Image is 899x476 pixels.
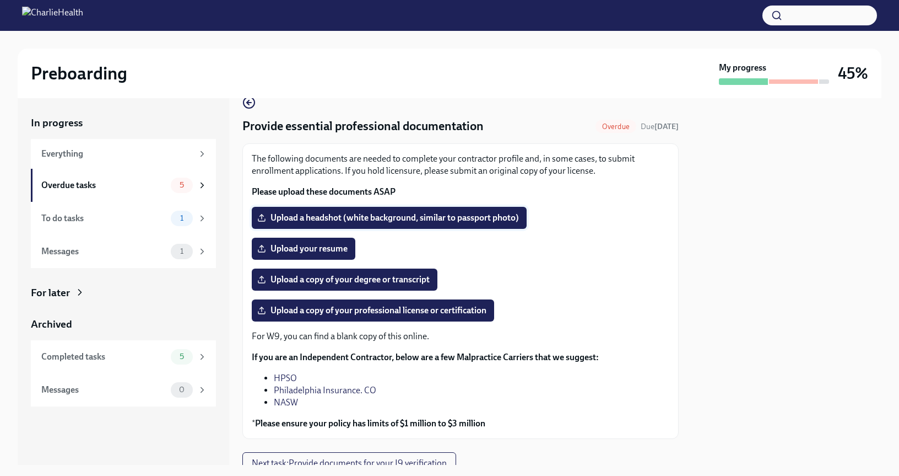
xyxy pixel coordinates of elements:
[41,148,193,160] div: Everything
[242,452,456,474] button: Next task:Provide documents for your I9 verification
[31,373,216,407] a: Messages0
[641,121,679,132] span: August 25th, 2025 09:00
[274,385,376,395] a: Philadelphia Insurance. CO
[31,62,127,84] h2: Preboarding
[31,340,216,373] a: Completed tasks5
[173,352,191,361] span: 5
[31,139,216,169] a: Everything
[31,235,216,268] a: Messages1
[41,212,166,224] div: To do tasks
[31,286,70,300] div: For later
[259,243,348,254] span: Upload your resume
[41,245,166,258] div: Messages
[252,269,437,291] label: Upload a copy of your degree or transcript
[252,238,355,260] label: Upload your resume
[259,305,486,316] span: Upload a copy of your professional license or certification
[172,386,191,394] span: 0
[838,63,868,83] h3: 45%
[31,202,216,235] a: To do tasks1
[41,179,166,191] div: Overdue tasks
[173,181,191,189] span: 5
[22,7,83,24] img: CharlieHealth
[252,458,447,469] span: Next task : Provide documents for your I9 verification
[31,286,216,300] a: For later
[174,247,190,255] span: 1
[252,207,527,229] label: Upload a headshot (white background, similar to passport photo)
[31,169,216,202] a: Overdue tasks5
[252,153,669,177] p: The following documents are needed to complete your contractor profile and, in some cases, to sub...
[255,418,485,429] strong: Please ensure your policy has limits of $1 million to $3 million
[242,118,484,135] h4: Provide essential professional documentation
[252,352,599,362] strong: If you are an Independent Contractor, below are a few Malpractice Carriers that we suggest:
[31,116,216,130] a: In progress
[174,214,190,222] span: 1
[274,373,297,383] a: HPSO
[31,317,216,331] a: Archived
[641,122,679,131] span: Due
[595,122,636,131] span: Overdue
[259,274,430,285] span: Upload a copy of your degree or transcript
[654,122,679,131] strong: [DATE]
[719,62,766,74] strong: My progress
[259,212,519,223] span: Upload a headshot (white background, similar to passport photo)
[252,330,669,343] p: For W9, you can find a blank copy of this online.
[41,351,166,363] div: Completed tasks
[274,397,298,408] a: NASW
[41,384,166,396] div: Messages
[252,299,494,322] label: Upload a copy of your professional license or certification
[252,186,396,197] strong: Please upload these documents ASAP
